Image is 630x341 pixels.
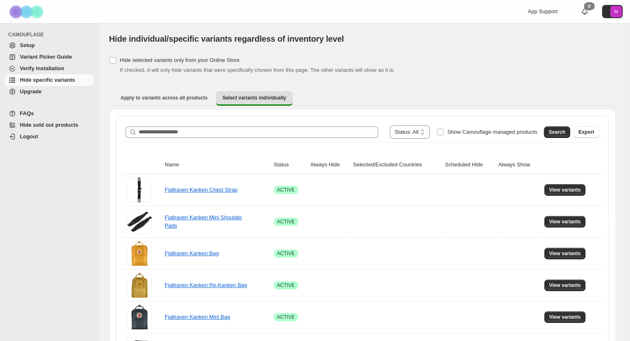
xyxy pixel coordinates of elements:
[5,74,94,86] a: Hide specific variants
[544,248,586,259] button: View variants
[120,57,239,63] span: Hide selected variants only from your Online Store
[165,187,237,193] a: Fjallraven Kanken Chest Strap
[496,156,542,174] th: Always Show
[614,9,618,14] text: M
[127,178,152,202] img: Fjallraven Kanken Chest Strap
[20,65,64,71] span: Verify Installation
[549,218,581,225] span: View variants
[447,129,537,135] span: Show Camouflage managed products
[127,305,152,329] img: Fjallraven Kanken Mini Bag
[165,214,242,229] a: Fjallraven Kanken Mini Shoulder Pads
[528,8,557,14] span: App Support
[20,122,78,128] span: Hide sold out products
[5,40,94,51] a: Setup
[165,282,247,288] a: Fjallraven Kanken Re-Kanken Bag
[602,5,623,18] button: Avatar with initials M
[165,250,219,256] a: Fjallraven Kanken Bag
[20,88,42,95] span: Upgrade
[109,34,344,43] span: Hide individual/specific variants regardless of inventory level
[127,273,152,298] img: Fjallraven Kanken Re-Kanken Bag
[443,156,496,174] th: Scheduled Hide
[549,250,581,257] span: View variants
[277,250,295,257] span: ACTIVE
[544,311,586,323] button: View variants
[127,241,152,266] img: Fjallraven Kanken Bag
[351,156,442,174] th: Selected/Excluded Countries
[120,67,395,73] span: If checked, it will only hide variants that were specifically chosen from this page. The other va...
[5,108,94,119] a: FAQs
[549,129,565,135] span: Search
[271,156,308,174] th: Status
[573,126,599,138] button: Export
[20,42,35,48] span: Setup
[544,216,586,227] button: View variants
[544,184,586,196] button: View variants
[20,54,72,60] span: Variant Picker Guide
[121,95,208,101] span: Apply to variants across all products
[549,187,581,193] span: View variants
[5,86,94,97] a: Upgrade
[277,187,295,193] span: ACTIVE
[20,133,38,140] span: Logout
[162,156,271,174] th: Name
[308,156,351,174] th: Always Hide
[5,63,94,74] a: Verify Installation
[277,314,295,320] span: ACTIVE
[216,91,293,106] button: Select variants individually
[5,51,94,63] a: Variant Picker Guide
[20,77,75,83] span: Hide specific variants
[127,209,152,234] img: Fjallraven Kanken Mini Shoulder Pads
[549,314,581,320] span: View variants
[610,6,622,17] span: Avatar with initials M
[5,119,94,131] a: Hide sold out products
[578,129,594,135] span: Export
[277,282,295,289] span: ACTIVE
[114,91,214,104] button: Apply to variants across all products
[5,131,94,142] a: Logout
[580,7,589,16] a: 0
[544,126,570,138] button: Search
[165,314,230,320] a: Fjallraven Kanken Mini Bag
[544,279,586,291] button: View variants
[549,282,581,289] span: View variants
[277,218,295,225] span: ACTIVE
[7,0,48,23] img: Camouflage
[8,31,95,38] span: CAMOUFLAGE
[223,95,286,101] span: Select variants individually
[20,110,34,116] span: FAQs
[584,2,594,10] div: 0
